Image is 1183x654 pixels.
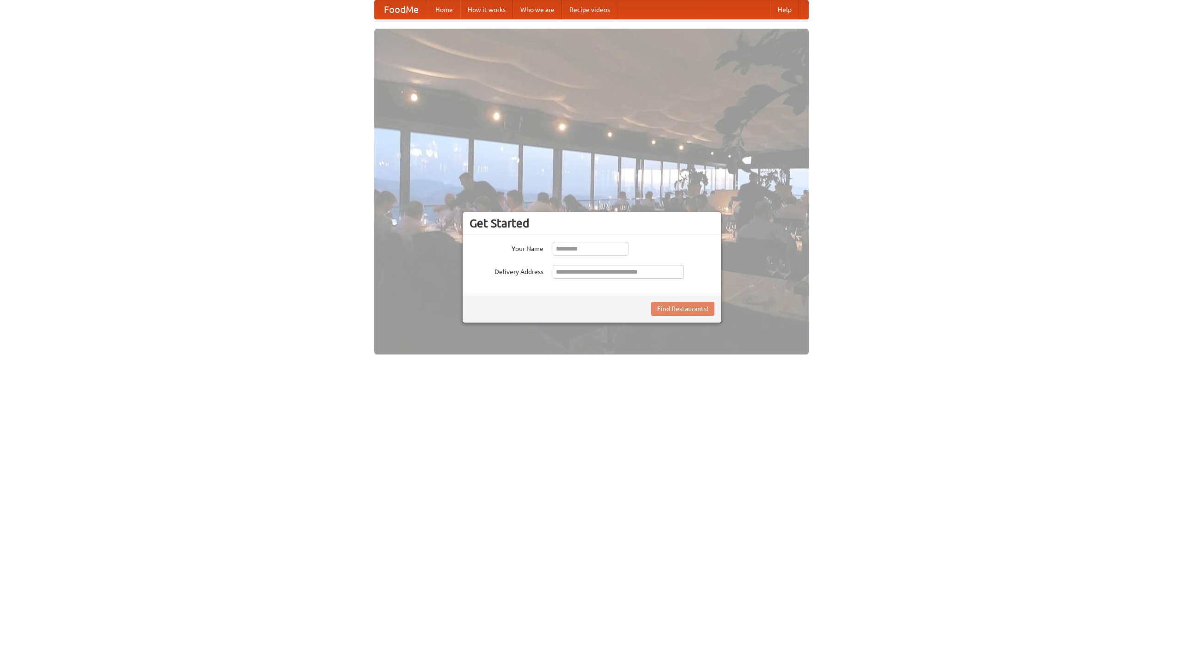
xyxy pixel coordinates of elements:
label: Delivery Address [470,265,543,276]
button: Find Restaurants! [651,302,714,316]
a: Who we are [513,0,562,19]
label: Your Name [470,242,543,253]
a: Help [770,0,799,19]
a: Recipe videos [562,0,617,19]
a: How it works [460,0,513,19]
a: Home [428,0,460,19]
h3: Get Started [470,216,714,230]
a: FoodMe [375,0,428,19]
